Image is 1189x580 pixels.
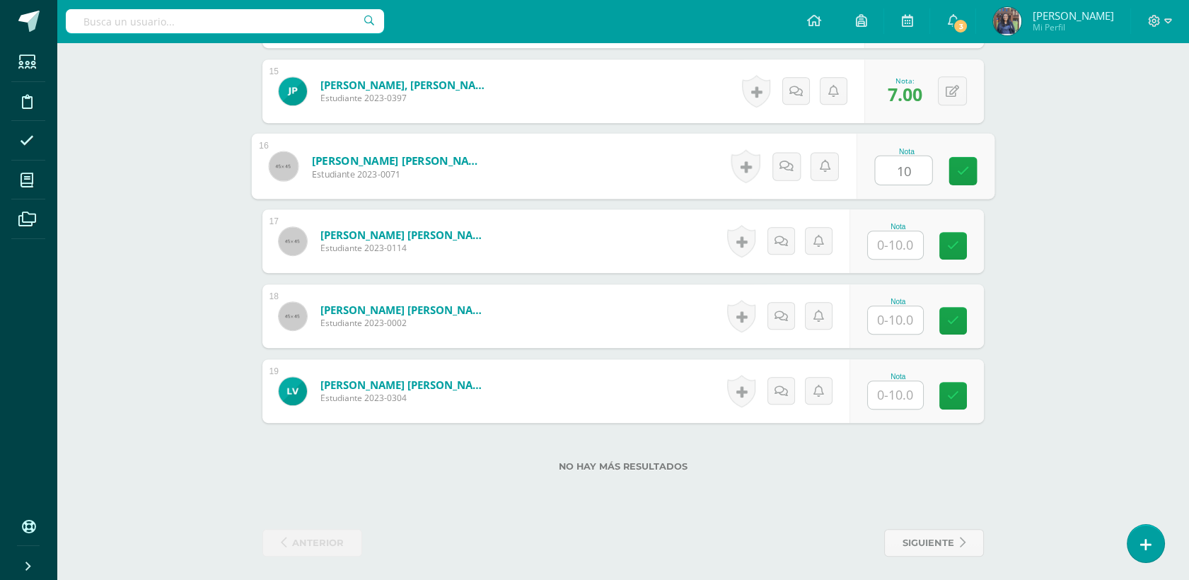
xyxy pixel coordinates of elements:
div: Nota [867,373,929,381]
img: 0c0918841e21f3684b961def8192d2c1.png [279,77,307,105]
a: [PERSON_NAME] [PERSON_NAME] [320,303,490,317]
input: 0-10.0 [868,231,923,259]
img: 45x45 [279,227,307,255]
span: anterior [292,530,344,556]
a: [PERSON_NAME] [PERSON_NAME] [311,153,486,168]
span: 3 [953,18,968,34]
span: Estudiante 2023-0071 [311,168,486,180]
img: 45x45 [269,151,298,180]
span: Estudiante 2023-0397 [320,92,490,104]
a: [PERSON_NAME] [PERSON_NAME] [320,228,490,242]
span: Mi Perfil [1032,21,1113,33]
a: siguiente [884,529,984,557]
span: siguiente [903,530,954,556]
input: Busca un usuario... [66,9,384,33]
span: 7.00 [888,82,922,106]
div: Nota [867,298,929,306]
img: 97de3abe636775f55b96517d7f939dce.png [993,7,1021,35]
div: Nota: [888,76,922,86]
input: 0-10.0 [875,156,932,185]
label: No hay más resultados [262,461,984,472]
input: 0-10.0 [868,381,923,409]
span: Estudiante 2023-0002 [320,317,490,329]
div: Nota [867,223,929,231]
span: Estudiante 2023-0304 [320,392,490,404]
img: 1f86d15eefb9d63157d081176369d56f.png [279,377,307,405]
input: 0-10.0 [868,306,923,334]
span: [PERSON_NAME] [1032,8,1113,23]
a: [PERSON_NAME] [PERSON_NAME] [320,378,490,392]
a: [PERSON_NAME], [PERSON_NAME] [320,78,490,92]
img: 45x45 [279,302,307,330]
div: Nota [874,147,939,155]
span: Estudiante 2023-0114 [320,242,490,254]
